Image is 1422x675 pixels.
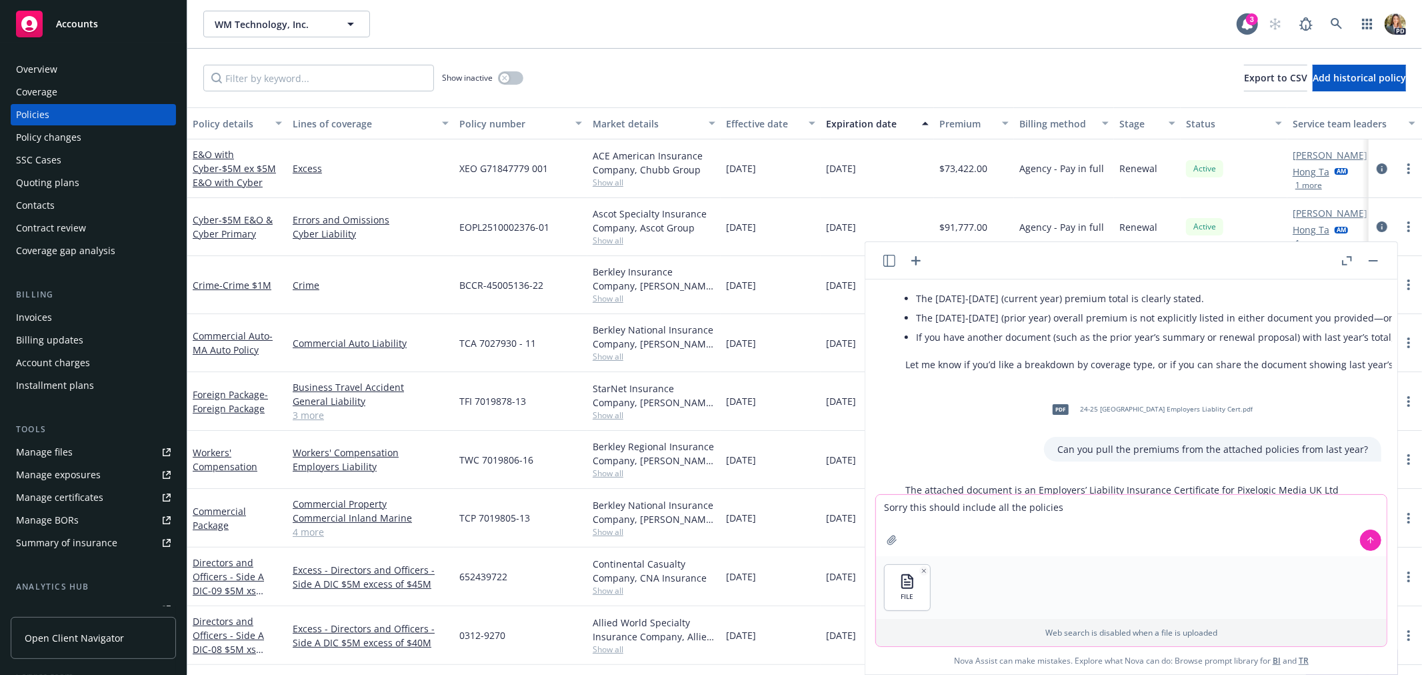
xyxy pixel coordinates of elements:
[593,498,715,526] div: Berkley National Insurance Company, [PERSON_NAME] Corporation
[1293,11,1319,37] a: Report a Bug
[1295,181,1322,189] button: 1 more
[293,278,449,292] a: Crime
[885,565,930,610] button: FILE
[16,329,83,351] div: Billing updates
[1181,107,1287,139] button: Status
[11,149,176,171] a: SSC Cases
[16,81,57,103] div: Coverage
[16,532,117,554] div: Summary of insurance
[905,483,1368,525] p: The attached document is an Employers’ Liability Insurance Certificate for Pixelogic Media UK Ltd...
[593,585,715,596] span: Show all
[1374,219,1390,235] a: circleInformation
[1401,569,1417,585] a: more
[593,557,715,585] div: Continental Casualty Company, CNA Insurance
[726,628,756,642] span: [DATE]
[16,127,81,148] div: Policy changes
[1293,206,1367,220] a: [PERSON_NAME]
[593,410,715,421] span: Show all
[726,161,756,175] span: [DATE]
[203,11,370,37] button: WM Technology, Inc.
[459,511,530,525] span: TCP 7019805-13
[939,220,987,234] span: $91,777.00
[11,104,176,125] a: Policies
[1293,148,1367,162] a: [PERSON_NAME]
[193,279,271,291] a: Crime
[726,117,801,131] div: Effective date
[1244,71,1307,84] span: Export to CSV
[293,460,449,474] a: Employers Liability
[16,487,103,508] div: Manage certificates
[1313,65,1406,91] button: Add historical policy
[593,117,701,131] div: Market details
[16,510,79,531] div: Manage BORs
[1244,65,1307,91] button: Export to CSV
[293,161,449,175] a: Excess
[726,511,756,525] span: [DATE]
[1287,107,1421,139] button: Service team leaders
[11,81,176,103] a: Coverage
[1262,11,1289,37] a: Start snowing
[1293,117,1401,131] div: Service team leaders
[16,599,127,620] div: Loss summary generator
[593,149,715,177] div: ACE American Insurance Company, Chubb Group
[215,17,330,31] span: WM Technology, Inc.
[16,104,49,125] div: Policies
[593,382,715,410] div: StarNet Insurance Company, [PERSON_NAME] Corporation
[1293,165,1329,179] a: Hong Ta
[826,220,856,234] span: [DATE]
[1019,117,1094,131] div: Billing method
[11,487,176,508] a: Manage certificates
[293,117,434,131] div: Lines of coverage
[1044,393,1255,426] div: pdf24-25 [GEOGRAPHIC_DATA] Employers Liablity Cert.pdf
[1401,277,1417,293] a: more
[11,217,176,239] a: Contract review
[459,117,567,131] div: Policy number
[1080,405,1253,414] span: 24-25 [GEOGRAPHIC_DATA] Employers Liablity Cert.pdf
[16,149,61,171] div: SSC Cases
[459,570,507,584] span: 652439722
[587,107,721,139] button: Market details
[1401,628,1417,644] a: more
[193,148,276,189] a: E&O with Cyber
[459,220,549,234] span: EOPL2510002376-01
[1313,71,1406,84] span: Add historical policy
[593,235,715,246] span: Show all
[25,631,124,645] span: Open Client Navigator
[11,580,176,594] div: Analytics hub
[459,161,548,175] span: XEO G71847779 001
[1385,13,1406,35] img: photo
[826,278,856,292] span: [DATE]
[219,279,271,291] span: - Crime $1M
[11,59,176,80] a: Overview
[16,240,115,261] div: Coverage gap analysis
[11,195,176,216] a: Contacts
[293,213,449,227] a: Errors and Omissions
[1374,161,1390,177] a: circleInformation
[826,570,856,584] span: [DATE]
[193,117,267,131] div: Policy details
[16,195,55,216] div: Contacts
[16,442,73,463] div: Manage files
[826,453,856,467] span: [DATE]
[726,220,756,234] span: [DATE]
[16,464,101,486] div: Manage exposures
[1114,107,1181,139] button: Stage
[1014,107,1114,139] button: Billing method
[1186,117,1267,131] div: Status
[287,107,454,139] button: Lines of coverage
[826,628,856,642] span: [DATE]
[901,592,914,601] span: FILE
[16,59,57,80] div: Overview
[459,278,543,292] span: BCCR-45005136-22
[442,72,493,83] span: Show inactive
[16,172,79,193] div: Quoting plans
[293,497,449,511] a: Commercial Property
[1191,221,1218,233] span: Active
[11,423,176,436] div: Tools
[11,464,176,486] span: Manage exposures
[593,207,715,235] div: Ascot Specialty Insurance Company, Ascot Group
[187,107,287,139] button: Policy details
[939,161,987,175] span: $73,422.00
[593,616,715,644] div: Allied World Specialty Insurance Company, Allied World Assurance Company (AWAC)
[593,526,715,538] span: Show all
